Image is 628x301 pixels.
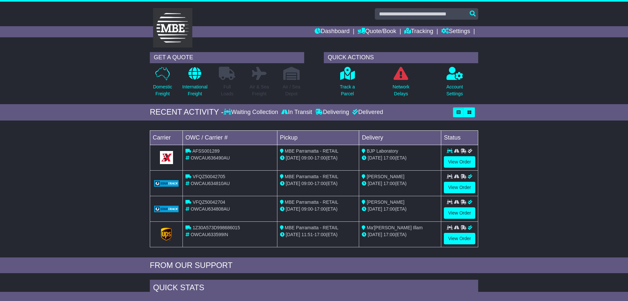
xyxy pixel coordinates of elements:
[280,231,357,238] div: - (ETA)
[193,199,225,205] span: VFQZ50042704
[191,232,228,237] span: OWCAU633599IN
[383,155,395,160] span: 17:00
[154,180,179,187] img: GetCarrierServiceLogo
[193,174,225,179] span: VFQZ50042705
[351,109,383,116] div: Delivered
[153,84,172,97] p: Domestic Freight
[153,66,172,101] a: DomesticFreight
[150,261,478,270] div: FROM OUR SUPPORT
[193,225,240,230] span: 1Z30A573D998686015
[362,231,438,238] div: (ETA)
[444,156,475,168] a: View Order
[161,228,172,241] img: GetCarrierServiceLogo
[314,155,326,160] span: 17:00
[219,84,235,97] p: Full Loads
[446,84,463,97] p: Account Settings
[383,181,395,186] span: 17:00
[359,130,441,145] td: Delivery
[160,151,173,164] img: GetCarrierServiceLogo
[280,109,314,116] div: In Transit
[280,155,357,161] div: - (ETA)
[367,148,398,154] span: BJP Laboratory
[302,181,313,186] span: 09:00
[192,148,219,154] span: AFSS001289
[224,109,280,116] div: Waiting Collection
[358,26,396,37] a: Quote/Book
[340,66,355,101] a: Track aParcel
[324,52,478,63] div: QUICK ACTIONS
[314,206,326,212] span: 17:00
[368,155,382,160] span: [DATE]
[191,155,230,160] span: OWCAU636490AU
[191,206,230,212] span: OWCAU634808AU
[362,180,438,187] div: (ETA)
[367,174,404,179] span: [PERSON_NAME]
[302,232,313,237] span: 11:51
[286,206,300,212] span: [DATE]
[250,84,269,97] p: Air & Sea Freight
[392,66,410,101] a: NetworkDelays
[315,26,350,37] a: Dashboard
[182,66,208,101] a: InternationalFreight
[314,232,326,237] span: 17:00
[286,155,300,160] span: [DATE]
[150,280,478,297] div: Quick Stats
[150,107,224,117] div: RECENT ACTIVITY -
[367,199,404,205] span: [PERSON_NAME]
[150,130,183,145] td: Carrier
[444,182,475,193] a: View Order
[182,84,207,97] p: International Freight
[285,225,339,230] span: MBE Parramatta - RETAIL
[392,84,409,97] p: Network Delays
[280,206,357,213] div: - (ETA)
[441,26,470,37] a: Settings
[314,181,326,186] span: 17:00
[446,66,463,101] a: AccountSettings
[154,206,179,212] img: GetCarrierServiceLogo
[286,181,300,186] span: [DATE]
[285,174,339,179] span: MBE Parramatta - RETAIL
[444,207,475,219] a: View Order
[368,206,382,212] span: [DATE]
[367,225,423,230] span: Ma'[PERSON_NAME] Illam
[280,180,357,187] div: - (ETA)
[183,130,277,145] td: OWC / Carrier #
[285,199,339,205] span: MBE Parramatta - RETAIL
[368,232,382,237] span: [DATE]
[286,232,300,237] span: [DATE]
[285,148,339,154] span: MBE Parramatta - RETAIL
[277,130,359,145] td: Pickup
[150,52,304,63] div: GET A QUOTE
[302,155,313,160] span: 09:00
[283,84,300,97] p: Air / Sea Depot
[362,155,438,161] div: (ETA)
[404,26,433,37] a: Tracking
[383,232,395,237] span: 17:00
[444,233,475,244] a: View Order
[191,181,230,186] span: OWCAU634810AU
[302,206,313,212] span: 09:00
[383,206,395,212] span: 17:00
[314,109,351,116] div: Delivering
[362,206,438,213] div: (ETA)
[368,181,382,186] span: [DATE]
[441,130,478,145] td: Status
[340,84,355,97] p: Track a Parcel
